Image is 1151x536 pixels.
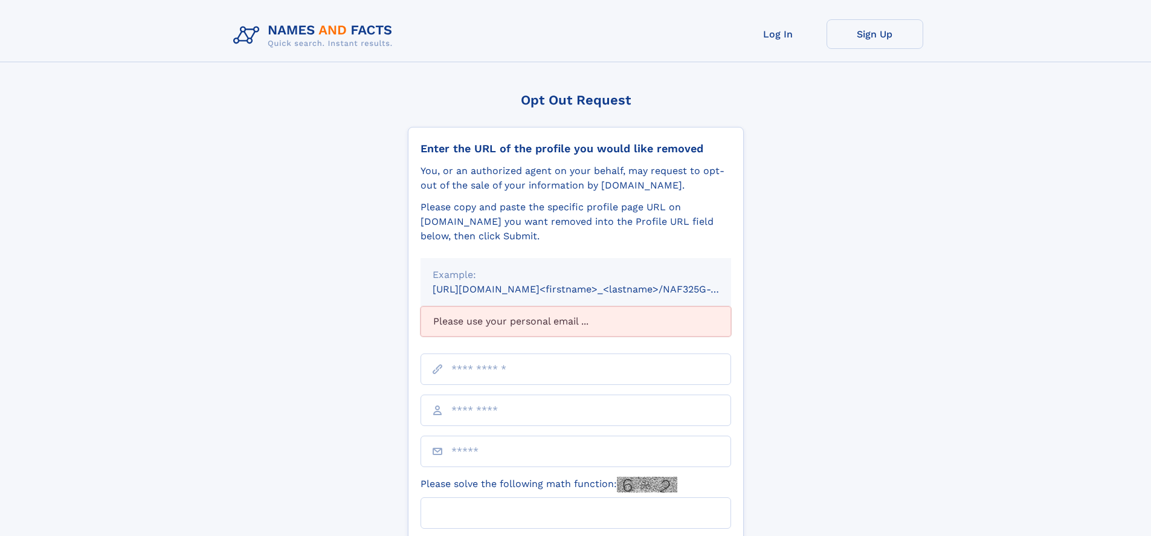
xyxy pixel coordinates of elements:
a: Log In [730,19,827,49]
a: Sign Up [827,19,923,49]
div: Please use your personal email ... [421,306,731,337]
div: You, or an authorized agent on your behalf, may request to opt-out of the sale of your informatio... [421,164,731,193]
div: Enter the URL of the profile you would like removed [421,142,731,155]
img: Logo Names and Facts [228,19,402,52]
div: Opt Out Request [408,92,744,108]
small: [URL][DOMAIN_NAME]<firstname>_<lastname>/NAF325G-xxxxxxxx [433,283,754,295]
div: Please copy and paste the specific profile page URL on [DOMAIN_NAME] you want removed into the Pr... [421,200,731,244]
div: Example: [433,268,719,282]
label: Please solve the following math function: [421,477,677,492]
